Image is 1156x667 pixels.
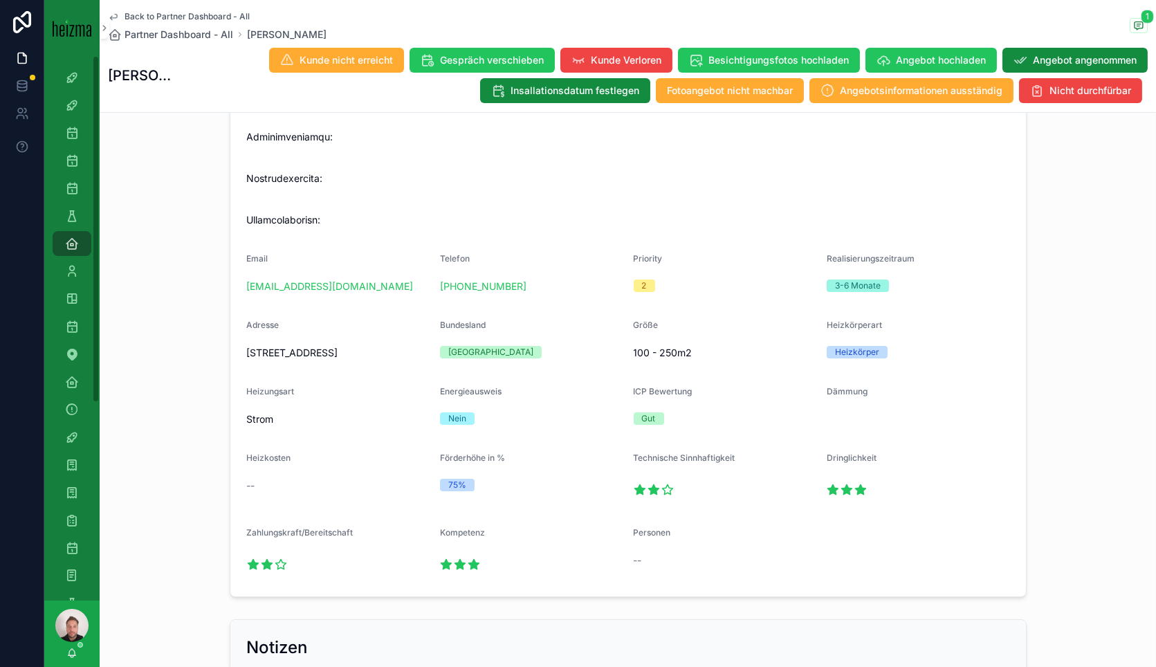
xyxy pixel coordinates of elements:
[448,412,466,425] div: Nein
[827,320,882,330] span: Heizkörperart
[809,78,1013,103] button: Angebotsinformationen ausständig
[53,19,91,37] img: App logo
[1002,48,1148,73] button: Angebot angenommen
[642,412,656,425] div: Gut
[827,386,868,396] span: Dämmung
[410,48,555,73] button: Gespräch verschieben
[125,28,233,42] span: Partner Dashboard - All
[247,637,308,659] h2: Notizen
[300,53,393,67] span: Kunde nicht erreicht
[440,527,485,538] span: Kompetenz
[642,280,647,292] div: 2
[125,11,250,22] span: Back to Partner Dashboard - All
[440,53,544,67] span: Gespräch verschieben
[1141,10,1154,24] span: 1
[511,84,639,98] span: Insallationsdatum festlegen
[269,48,404,73] button: Kunde nicht erreicht
[656,78,804,103] button: Fotoangebot nicht machbar
[440,280,526,293] a: [PHONE_NUMBER]
[440,386,502,396] span: Energieausweis
[44,55,100,601] div: scrollable content
[591,53,661,67] span: Kunde Verloren
[678,48,860,73] button: Besichtigungsfotos hochladen
[448,346,533,358] div: [GEOGRAPHIC_DATA]
[247,346,430,360] span: [STREET_ADDRESS]
[440,253,470,264] span: Telefon
[1049,84,1131,98] span: Nicht durchfürbar
[247,453,291,463] span: Heizkosten
[440,320,486,330] span: Bundesland
[108,11,250,22] a: Back to Partner Dashboard - All
[634,554,642,567] span: --
[840,84,1002,98] span: Angebotsinformationen ausständig
[247,253,268,264] span: Email
[634,453,735,463] span: Technische Sinnhaftigkeit
[247,527,354,538] span: Zahlungskraft/Bereitschaft
[247,28,327,42] a: [PERSON_NAME]
[560,48,672,73] button: Kunde Verloren
[108,28,233,42] a: Partner Dashboard - All
[1130,18,1148,35] button: 1
[896,53,986,67] span: Angebot hochladen
[1033,53,1137,67] span: Angebot angenommen
[634,253,663,264] span: Priority
[247,320,279,330] span: Adresse
[247,280,414,293] a: [EMAIL_ADDRESS][DOMAIN_NAME]
[480,78,650,103] button: Insallationsdatum festlegen
[634,527,671,538] span: Personen
[667,84,793,98] span: Fotoangebot nicht machbar
[448,479,466,491] div: 75%
[1019,78,1142,103] button: Nicht durchfürbar
[835,280,881,292] div: 3-6 Monate
[827,453,877,463] span: Dringlichkeit
[827,253,915,264] span: Realisierungszeitraum
[247,412,430,426] span: Strom
[247,479,255,493] span: --
[865,48,997,73] button: Angebot hochladen
[634,346,816,360] span: 100 - 250m2
[835,346,879,358] div: Heizkörper
[108,66,178,85] h1: [PERSON_NAME]
[247,386,295,396] span: Heizungsart
[440,453,505,463] span: Förderhöhe in %
[708,53,849,67] span: Besichtigungsfotos hochladen
[634,320,659,330] span: Größe
[634,386,692,396] span: ICP Bewertung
